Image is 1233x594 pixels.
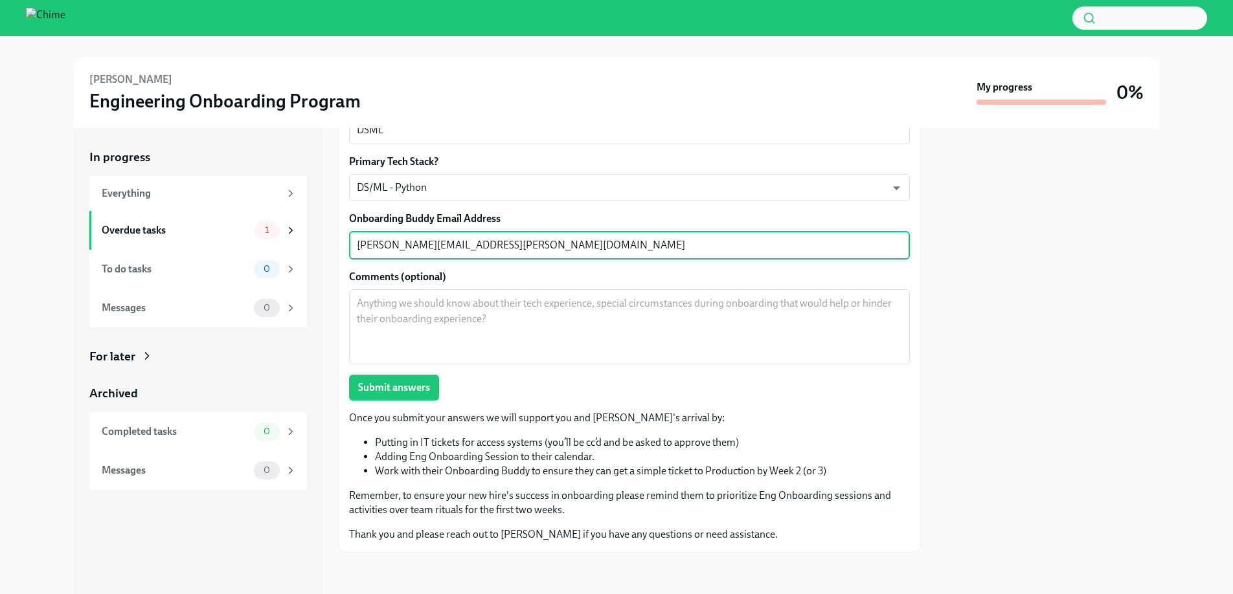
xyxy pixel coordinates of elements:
[375,450,910,464] li: Adding Eng Onboarding Session to their calendar.
[89,348,307,365] a: For later
[89,89,361,113] h3: Engineering Onboarding Program
[89,250,307,289] a: To do tasks0
[349,174,910,201] div: DS/ML - Python
[256,426,278,436] span: 0
[358,381,430,394] span: Submit answers
[977,80,1032,94] strong: My progress
[349,411,910,425] p: Once you submit your answers we will support you and [PERSON_NAME]'s arrival by:
[102,223,249,237] div: Overdue tasks
[349,489,910,517] p: Remember, to ensure your new hire's success in onboarding please remind them to prioritize Eng On...
[349,212,910,226] label: Onboarding Buddy Email Address
[349,527,910,542] p: Thank you and please reach out to [PERSON_NAME] if you have any questions or need assistance.
[256,264,278,274] span: 0
[102,186,280,201] div: Everything
[89,72,172,87] h6: [PERSON_NAME]
[102,463,249,478] div: Messages
[89,289,307,327] a: Messages0
[89,385,307,402] a: Archived
[257,225,277,235] span: 1
[89,211,307,250] a: Overdue tasks1
[375,464,910,478] li: Work with their Onboarding Buddy to ensure they can get a simple ticket to Production by Week 2 (...
[349,270,910,284] label: Comments (optional)
[102,424,249,439] div: Completed tasks
[256,465,278,475] span: 0
[26,8,65,28] img: Chime
[349,375,439,401] button: Submit answers
[357,237,902,253] textarea: [PERSON_NAME][EMAIL_ADDRESS][PERSON_NAME][DOMAIN_NAME]
[256,303,278,313] span: 0
[349,155,910,169] label: Primary Tech Stack?
[1116,81,1144,104] h3: 0%
[89,348,135,365] div: For later
[89,412,307,451] a: Completed tasks0
[89,176,307,211] a: Everything
[357,122,902,138] textarea: DSML
[89,149,307,166] a: In progress
[102,262,249,276] div: To do tasks
[102,301,249,315] div: Messages
[375,435,910,450] li: Putting in IT tickets for access systems (you’ll be cc’d and be asked to approve them)
[89,451,307,490] a: Messages0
